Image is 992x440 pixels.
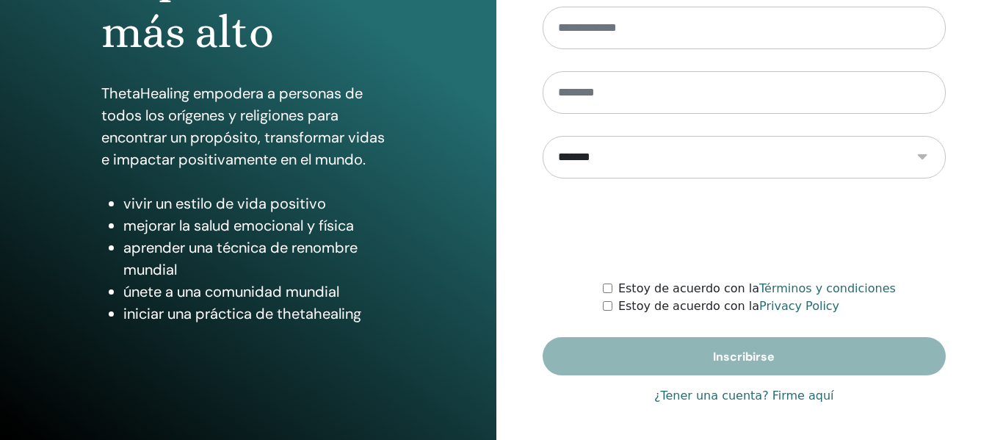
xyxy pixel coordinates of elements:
[101,82,395,170] p: ThetaHealing empodera a personas de todos los orígenes y religiones para encontrar un propósito, ...
[123,192,395,214] li: vivir un estilo de vida positivo
[123,281,395,303] li: únete a una comunidad mundial
[759,281,896,295] a: Términos y condiciones
[123,237,395,281] li: aprender una técnica de renombre mundial
[123,214,395,237] li: mejorar la salud emocional y física
[618,297,839,315] label: Estoy de acuerdo con la
[618,280,896,297] label: Estoy de acuerdo con la
[759,299,839,313] a: Privacy Policy
[632,201,855,258] iframe: reCAPTCHA
[654,387,834,405] a: ¿Tener una cuenta? Firme aquí
[123,303,395,325] li: iniciar una práctica de thetahealing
